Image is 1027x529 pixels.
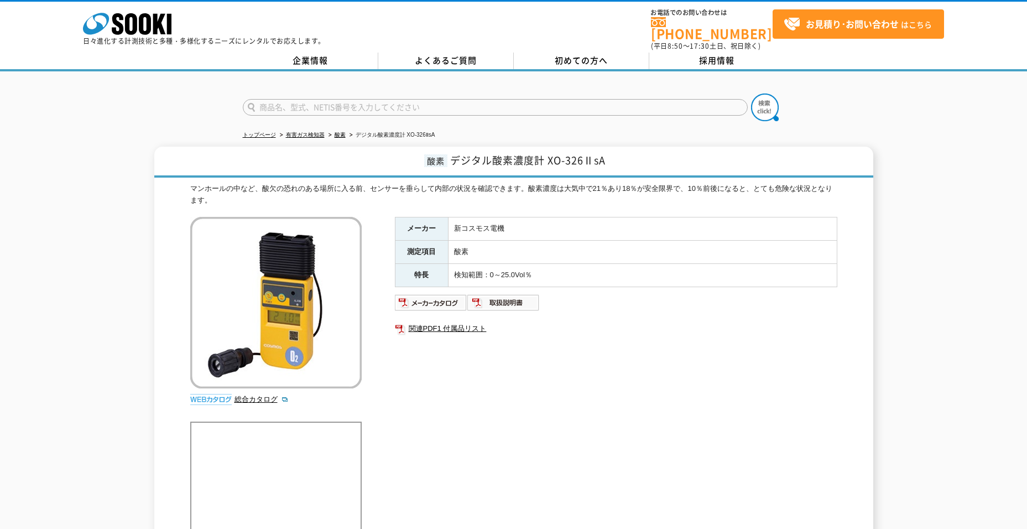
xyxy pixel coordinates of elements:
th: メーカー [395,217,448,241]
p: 日々進化する計測技術と多種・多様化するニーズにレンタルでお応えします。 [83,38,325,44]
a: 有害ガス検知器 [286,132,325,138]
th: 特長 [395,264,448,287]
span: はこちら [784,16,932,33]
a: 関連PDF1 付属品リスト [395,321,837,336]
span: お電話でのお問い合わせは [651,9,773,16]
td: 新コスモス電機 [448,217,837,241]
a: お見積り･お問い合わせはこちら [773,9,944,39]
td: 酸素 [448,241,837,264]
span: 初めての方へ [555,54,608,66]
a: 初めての方へ [514,53,649,69]
a: よくあるご質問 [378,53,514,69]
a: 総合カタログ [234,395,289,403]
a: 採用情報 [649,53,785,69]
a: メーカーカタログ [395,301,467,309]
a: [PHONE_NUMBER] [651,17,773,40]
a: 企業情報 [243,53,378,69]
td: 検知範囲：0～25.0Vol％ [448,264,837,287]
img: デジタル酸素濃度計 XO-326ⅡsA [190,217,362,388]
input: 商品名、型式、NETIS番号を入力してください [243,99,748,116]
a: 酸素 [335,132,346,138]
span: 8:50 [668,41,683,51]
span: デジタル酸素濃度計 XO-326ⅡsA [450,153,606,168]
li: デジタル酸素濃度計 XO-326ⅡsA [347,129,435,141]
a: トップページ [243,132,276,138]
img: メーカーカタログ [395,294,467,312]
span: 17:30 [690,41,710,51]
strong: お見積り･お問い合わせ [806,17,899,30]
img: 取扱説明書 [467,294,540,312]
a: 取扱説明書 [467,301,540,309]
img: webカタログ [190,394,232,405]
div: マンホールの中など、酸欠の恐れのある場所に入る前、センサーを垂らして内部の状況を確認できます。酸素濃度は大気中で21％あり18％が安全限界で、10％前後になると、とても危険な状況となります。 [190,183,837,206]
th: 測定項目 [395,241,448,264]
span: (平日 ～ 土日、祝日除く) [651,41,760,51]
img: btn_search.png [751,94,779,121]
span: 酸素 [424,154,447,167]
